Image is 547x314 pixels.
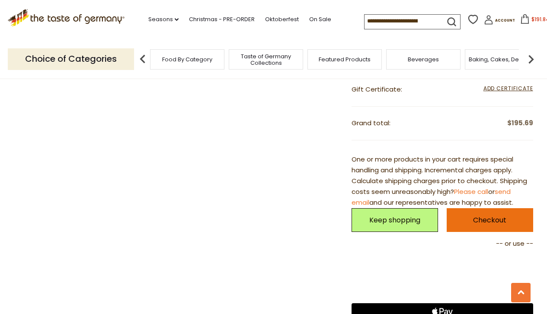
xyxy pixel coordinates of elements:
span: $195.69 [507,118,533,129]
a: Seasons [148,15,179,24]
span: Account [495,18,515,23]
a: Oktoberfest [265,15,299,24]
a: Baking, Cakes, Desserts [469,56,536,63]
a: Account [484,15,515,28]
a: Food By Category [162,56,212,63]
a: Taste of Germany Collections [231,53,301,66]
iframe: PayPal-paypal [352,256,533,273]
span: Gift Certificate: [352,85,402,94]
img: previous arrow [134,51,151,68]
div: One or more products in your cart requires special handling and shipping. Incremental charges app... [352,154,533,208]
a: Please call [454,187,488,196]
a: Beverages [408,56,439,63]
a: Keep shopping [352,208,438,232]
p: Choice of Categories [8,48,134,70]
iframe: PayPal-paylater [352,279,533,297]
p: -- or use -- [352,238,533,249]
a: Christmas - PRE-ORDER [189,15,255,24]
img: next arrow [522,51,540,68]
a: On Sale [309,15,331,24]
span: Add Certificate [483,84,533,94]
a: Featured Products [319,56,371,63]
span: Grand total: [352,118,390,127]
a: Checkout [447,208,533,232]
